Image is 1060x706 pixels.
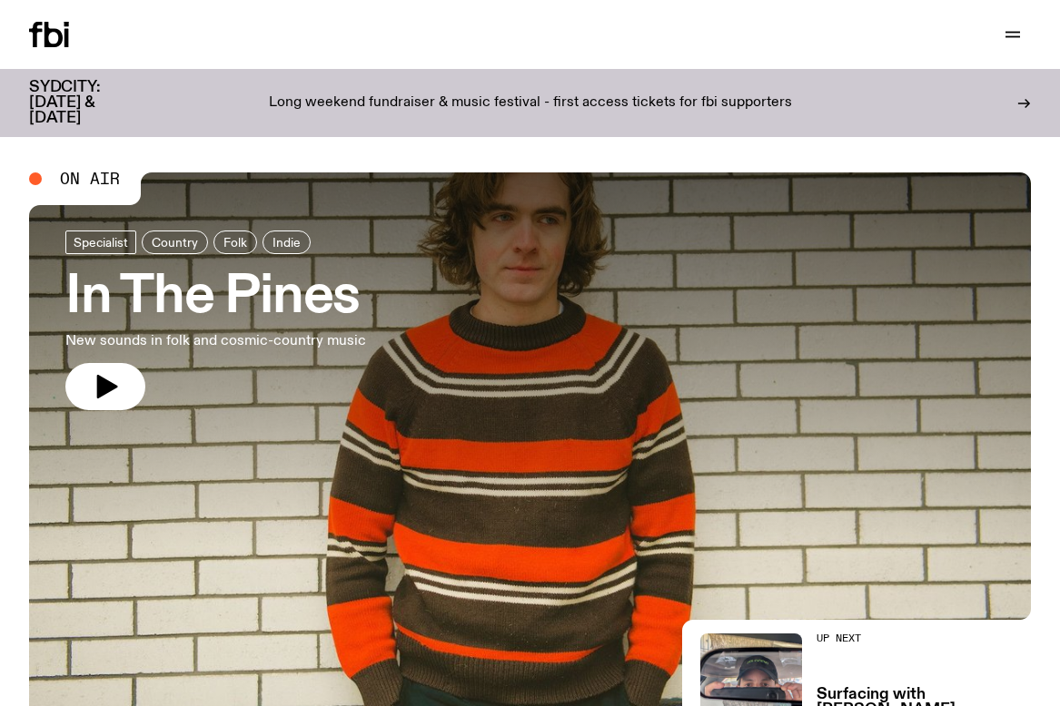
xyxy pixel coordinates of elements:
[223,235,247,249] span: Folk
[263,230,311,254] a: Indie
[269,95,792,112] p: Long weekend fundraiser & music festival - first access tickets for fbi supporters
[65,330,366,352] p: New sounds in folk and cosmic-country music
[65,272,366,323] h3: In The Pines
[817,633,1031,643] h2: Up Next
[142,230,208,254] a: Country
[65,230,366,410] a: In The PinesNew sounds in folk and cosmic-country music
[272,235,301,249] span: Indie
[74,235,128,249] span: Specialist
[29,80,145,126] h3: SYDCITY: [DATE] & [DATE]
[60,171,120,187] span: On Air
[213,230,257,254] a: Folk
[152,235,198,249] span: Country
[65,230,136,254] a: Specialist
